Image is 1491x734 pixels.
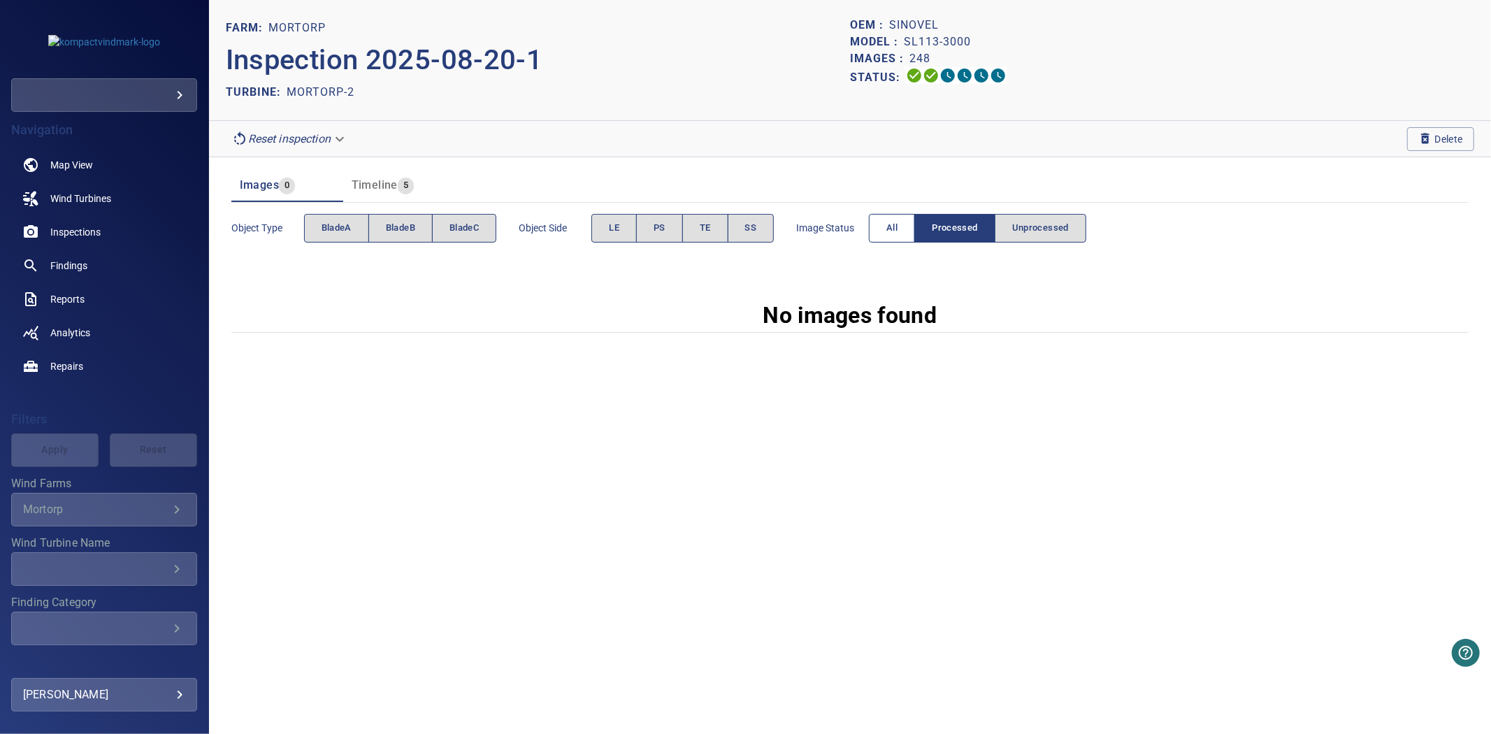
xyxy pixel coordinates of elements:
span: Map View [50,158,93,172]
button: Delete [1407,127,1474,151]
span: LE [609,220,619,236]
div: Wind Turbine Name [11,552,197,586]
span: 0 [279,178,295,194]
em: Reset inspection [248,132,331,145]
p: Sinovel [889,17,939,34]
svg: Classification 0% [990,67,1007,84]
img: kompactvindmark-logo [48,35,160,49]
p: OEM : [850,17,889,34]
span: Inspections [50,225,101,239]
a: reports noActive [11,282,197,316]
p: Status: [850,67,906,87]
span: 5 [398,178,414,194]
p: Model : [850,34,904,50]
span: Image Status [796,221,869,235]
span: Processed [932,220,977,236]
p: FARM: [226,20,268,36]
h4: Filters [11,412,197,426]
button: Unprocessed [995,214,1086,243]
p: Mortorp [268,20,326,36]
div: Wind Farms [11,493,197,526]
svg: Selecting 0% [939,67,956,84]
span: Unprocessed [1012,220,1069,236]
button: All [869,214,915,243]
span: Wind Turbines [50,192,111,206]
span: Object type [231,221,304,235]
label: Wind Turbine Name [11,538,197,549]
button: Processed [914,214,995,243]
p: SL113-3000 [904,34,971,50]
div: Finding Category [11,612,197,645]
span: Images [240,178,279,192]
p: TURBINE: [226,84,287,101]
div: [PERSON_NAME] [23,684,185,706]
svg: Data Formatted 100% [923,67,939,84]
a: windturbines noActive [11,182,197,215]
span: Repairs [50,359,83,373]
p: 248 [909,50,930,67]
span: bladeB [386,220,415,236]
a: findings noActive [11,249,197,282]
span: Object Side [519,221,591,235]
span: Findings [50,259,87,273]
button: TE [682,214,728,243]
span: Delete [1418,131,1463,147]
div: imageStatus [869,214,1086,243]
p: Inspection 2025-08-20-1 [226,39,850,81]
a: analytics noActive [11,316,197,350]
h4: Navigation [11,123,197,137]
span: Reports [50,292,85,306]
button: LE [591,214,637,243]
span: bladeC [449,220,479,236]
label: Wind Farms [11,478,197,489]
span: Timeline [352,178,398,192]
button: PS [636,214,683,243]
span: SS [745,220,757,236]
span: PS [654,220,665,236]
a: inspections noActive [11,215,197,249]
div: kompactvindmark [11,78,197,112]
button: SS [728,214,775,243]
button: bladeC [432,214,496,243]
a: repairs noActive [11,350,197,383]
p: Images : [850,50,909,67]
button: bladeA [304,214,369,243]
svg: Uploading 100% [906,67,923,84]
svg: ML Processing 0% [956,67,973,84]
div: Reset inspection [226,127,353,151]
p: No images found [763,298,937,332]
div: Mortorp [23,503,168,516]
p: Mortorp-2 [287,84,354,101]
span: TE [700,220,711,236]
label: Finding Category [11,597,197,608]
a: map noActive [11,148,197,182]
div: objectType [304,214,497,243]
span: Analytics [50,326,90,340]
svg: Matching 0% [973,67,990,84]
div: objectSide [591,214,774,243]
span: All [886,220,898,236]
span: bladeA [322,220,352,236]
button: bladeB [368,214,433,243]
